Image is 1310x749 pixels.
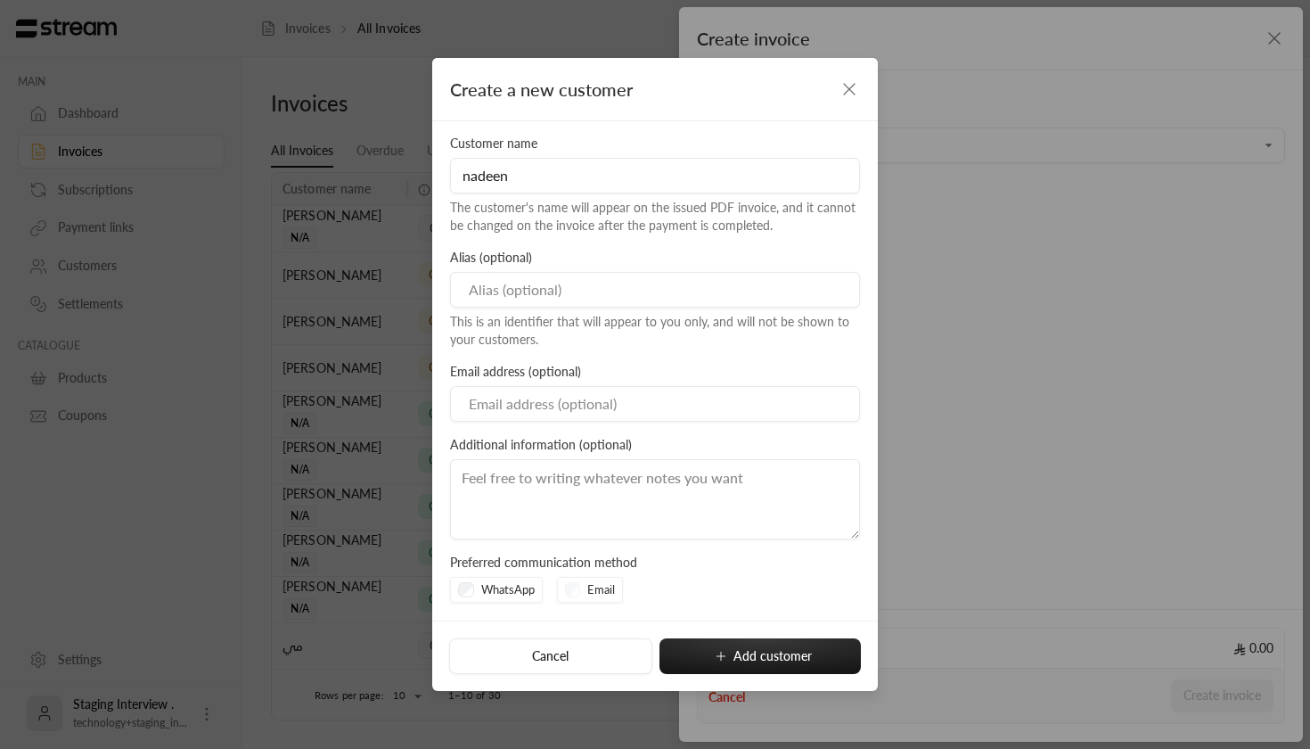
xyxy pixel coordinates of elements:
[450,554,637,572] label: Preferred communication method
[450,135,537,152] label: Customer name
[659,638,861,674] button: Add customer
[450,76,633,103] span: Create a new customer
[449,638,651,674] button: Cancel
[450,158,860,193] input: Customer name
[450,386,860,422] input: Email address (optional)
[481,581,535,599] label: WhatsApp
[450,199,860,235] div: The customer's name will appear on the issued PDF invoice, and it cannot be changed on the invoic...
[450,363,581,381] label: Email address (optional)
[450,313,860,349] div: This is an identifier that will appear to you only, and will not be shown to your customers.
[450,436,632,454] label: Additional information (optional)
[450,249,532,267] label: Alias (optional)
[587,581,615,599] label: Email
[450,272,860,308] input: Alias (optional)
